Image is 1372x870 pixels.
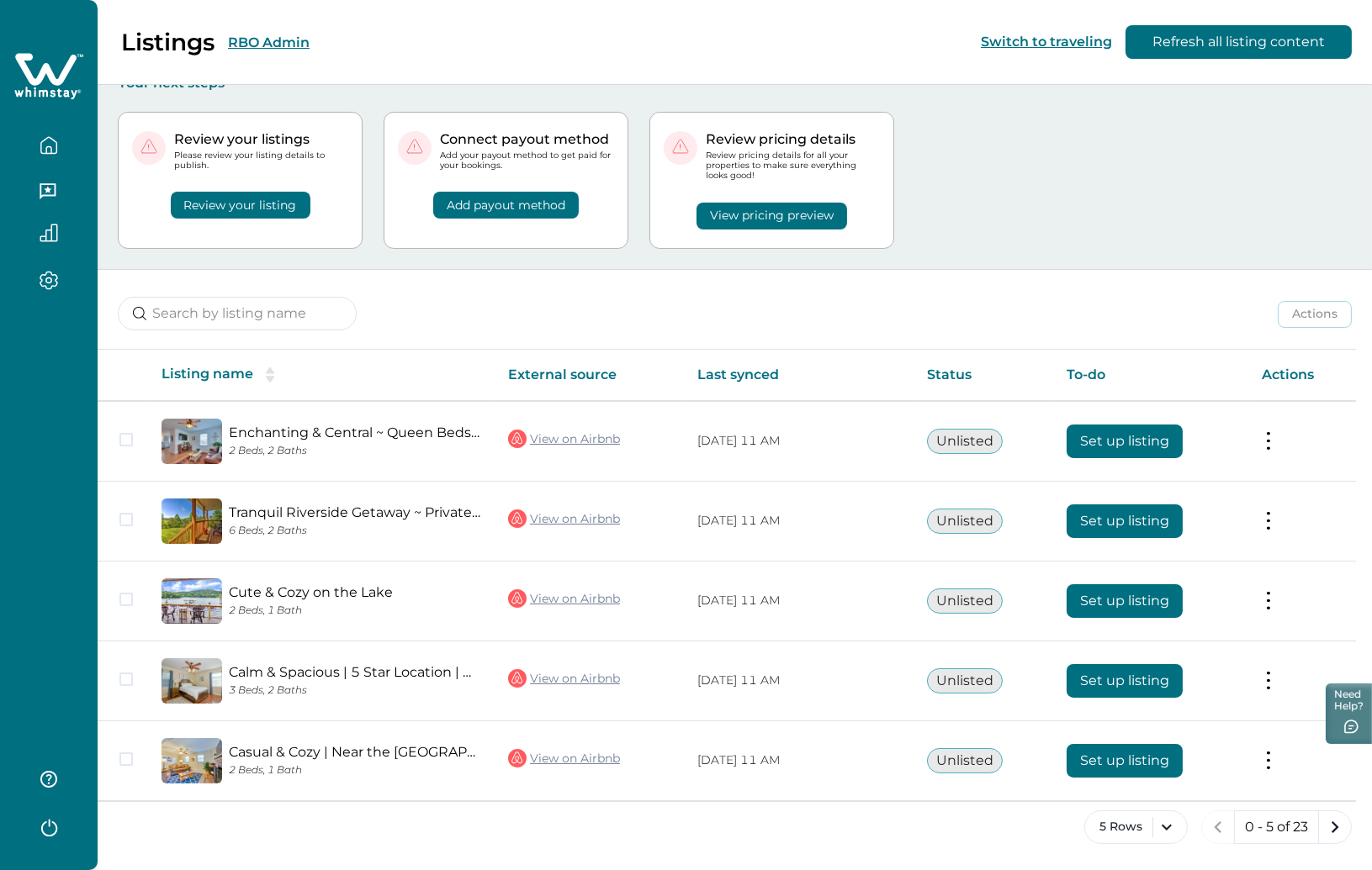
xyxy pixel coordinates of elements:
button: Unlisted [927,588,1003,614]
a: View on Airbnb [508,508,620,530]
th: To-do [1053,350,1248,401]
button: Set up listing [1067,424,1183,458]
button: Set up listing [1067,744,1183,778]
p: [DATE] 11 AM [697,593,900,609]
img: propertyImage_Tranquil Riverside Getaway ~ Private Dock ~ Porch [162,498,222,544]
p: Review your listings [174,131,348,148]
button: previous page [1201,810,1235,844]
p: 3 Beds, 2 Baths [229,684,481,697]
th: Actions [1248,350,1356,401]
a: View on Airbnb [508,428,620,450]
button: Review your listing [171,192,310,219]
p: [DATE] 11 AM [697,672,900,689]
button: 5 Rows [1084,810,1188,844]
a: View on Airbnb [508,747,620,769]
img: propertyImage_Casual & Cozy | Near the Motor Mile, Queen Bed [162,738,222,783]
th: Status [914,350,1053,401]
button: Unlisted [927,748,1003,773]
img: propertyImage_Cute & Cozy on the Lake [162,578,222,624]
button: Switch to traveling [981,34,1112,50]
button: Refresh all listing content [1126,25,1352,59]
th: External source [495,350,684,401]
a: Tranquil Riverside Getaway ~ Private Dock ~ Porch [229,504,481,520]
button: sorting [253,366,287,383]
p: 0 - 5 of 23 [1245,819,1308,836]
img: propertyImage_Enchanting & Central ~ Queen Beds ~ Deck ~ Parkin [162,419,222,464]
p: Connect payout method [440,131,614,148]
a: View on Airbnb [508,588,620,609]
button: Unlisted [927,509,1003,534]
a: Calm & Spacious | 5 Star Location | Queen Beds [229,664,481,680]
button: Unlisted [927,668,1003,693]
button: next page [1318,810,1352,844]
button: View pricing preview [697,203,847,229]
p: 2 Beds, 1 Bath [229,604,481,617]
input: Search by listing name [118,297,357,330]
p: 2 Beds, 2 Baths [229,445,481,457]
p: Add your payout method to get paid for your bookings. [440,150,614,171]
a: Cute & Cozy on the Lake [229,584,481,600]
button: RBO Admin [228,34,310,50]
button: Add payout method [433,192,579,219]
button: Actions [1278,301,1352,328]
p: [DATE] 11 AM [697,513,900,530]
p: Review pricing details for all your properties to make sure everything looks good! [706,150,880,182]
p: 2 Beds, 1 Bath [229,764,481,777]
button: Set up listing [1067,584,1183,618]
button: Set up listing [1067,664,1183,698]
button: Unlisted [927,429,1003,454]
a: View on Airbnb [508,667,620,689]
th: Last synced [684,350,914,401]
p: [DATE] 11 AM [697,433,900,450]
a: Casual & Cozy | Near the [GEOGRAPHIC_DATA], Queen Bed [229,744,481,760]
button: 0 - 5 of 23 [1234,810,1319,844]
p: Listings [121,28,215,56]
th: Listing name [148,350,495,401]
p: Please review your listing details to publish. [174,150,348,171]
button: Set up listing [1067,504,1183,538]
p: 6 Beds, 2 Baths [229,525,481,537]
img: propertyImage_Calm & Spacious | 5 Star Location | Queen Beds [162,658,222,704]
a: Enchanting & Central ~ Queen Beds ~ Deck ~ [PERSON_NAME] [229,424,481,440]
p: [DATE] 11 AM [697,752,900,769]
p: Review pricing details [706,131,880,148]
